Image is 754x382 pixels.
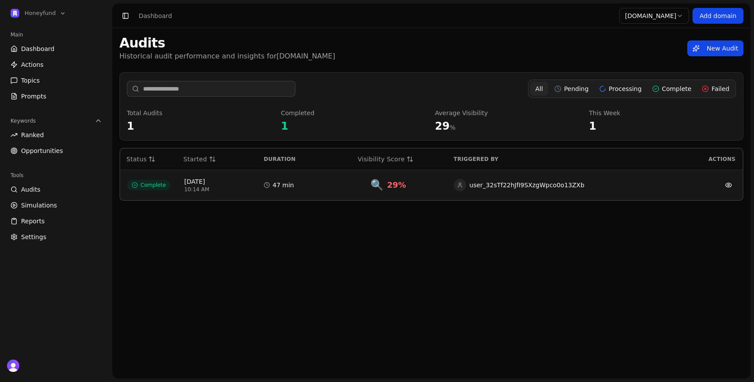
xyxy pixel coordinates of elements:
[119,35,335,51] h1: Audits
[7,198,105,212] a: Simulations
[21,185,40,194] span: Audits
[7,360,19,372] img: 's logo
[7,89,105,103] a: Prompts
[7,42,105,56] a: Dashboard
[21,60,43,69] span: Actions
[697,82,734,96] button: Failed
[7,214,105,228] a: Reports
[21,217,45,226] span: Reports
[589,119,736,133] p: 1
[7,114,105,128] button: Keywords
[127,119,274,133] p: 1
[435,119,582,133] p: 29
[7,230,105,244] a: Settings
[589,109,736,117] p: This Week
[21,131,44,139] span: Ranked
[21,92,47,101] span: Prompts
[7,182,105,196] a: Audits
[677,149,743,170] th: Actions
[184,177,250,186] span: [DATE]
[21,76,40,85] span: Topics
[449,124,455,131] span: %
[127,109,274,117] p: Total Audits
[119,51,335,62] p: Historical audit performance and insights for [DOMAIN_NAME]
[7,28,105,42] div: Main
[139,11,172,20] div: Dashboard
[7,360,19,372] button: Open user button
[550,82,593,96] button: Pending
[530,82,548,96] button: All
[7,168,105,182] div: Tools
[281,109,428,117] p: Completed
[7,7,70,19] button: Open organization switcher
[122,152,160,166] button: Status
[387,179,406,191] span: 29 %
[648,82,696,96] button: Complete
[370,178,384,192] span: 🔍
[693,8,743,24] a: Add domain
[127,180,170,190] span: Complete
[281,119,428,133] p: 1
[470,181,585,189] span: user_32sTf22hJfI9SXzgWpco0o13ZXb
[264,181,323,189] div: 47 min
[21,44,54,53] span: Dashboard
[7,128,105,142] a: Ranked
[184,186,250,193] span: 10:14 AM
[687,40,743,56] a: New Audit
[179,152,220,166] button: Started
[353,152,418,166] button: Visibility Score
[25,9,56,17] span: Honeyfund
[21,146,63,155] span: Opportunities
[447,149,677,170] th: Triggered By
[21,233,46,241] span: Settings
[257,149,330,170] th: Duration
[7,73,105,87] a: Topics
[435,109,582,117] p: Average Visibility
[7,144,105,158] a: Opportunities
[7,58,105,72] a: Actions
[11,9,19,18] img: Honeyfund
[21,201,57,210] span: Simulations
[595,82,646,96] button: Processing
